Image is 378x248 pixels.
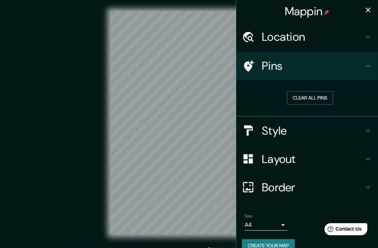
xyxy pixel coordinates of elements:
[315,220,370,240] iframe: Help widget launcher
[262,152,364,166] h4: Layout
[262,180,364,195] h4: Border
[324,10,329,15] img: pin-icon.png
[110,11,268,235] canvas: Map
[236,23,378,51] div: Location
[236,117,378,145] div: Style
[236,145,378,173] div: Layout
[262,59,364,73] h4: Pins
[262,30,364,44] h4: Location
[236,52,378,80] div: Pins
[245,213,252,219] label: Size
[285,4,330,18] h4: Mappin
[236,173,378,202] div: Border
[287,91,333,105] button: Clear all pins
[262,124,364,138] h4: Style
[245,219,287,231] div: A4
